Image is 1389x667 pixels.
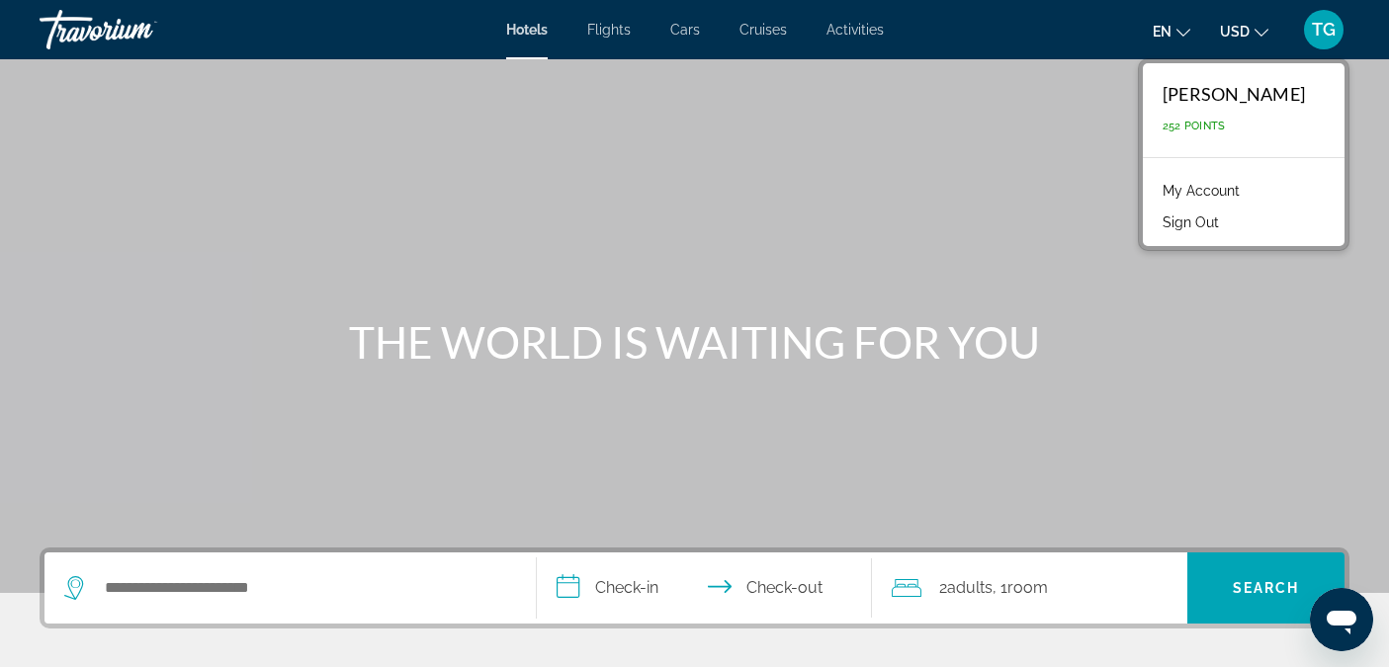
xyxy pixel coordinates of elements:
[993,574,1048,602] span: , 1
[40,4,237,55] a: Travorium
[670,22,700,38] a: Cars
[1187,552,1345,624] button: Search
[1220,24,1250,40] span: USD
[537,552,872,624] button: Select check in and out date
[739,22,787,38] a: Cruises
[1310,588,1373,651] iframe: Button to launch messaging window
[947,578,993,597] span: Adults
[826,22,884,38] a: Activities
[1153,17,1190,45] button: Change language
[103,573,506,603] input: Search hotel destination
[1153,209,1229,235] button: Sign Out
[1007,578,1048,597] span: Room
[1163,83,1305,105] div: [PERSON_NAME]
[872,552,1187,624] button: Travelers: 2 adults, 0 children
[324,316,1066,368] h1: THE WORLD IS WAITING FOR YOU
[587,22,631,38] a: Flights
[1298,9,1349,50] button: User Menu
[506,22,548,38] a: Hotels
[1233,580,1300,596] span: Search
[1312,20,1336,40] span: TG
[1163,120,1226,132] span: 252 Points
[1153,178,1250,204] a: My Account
[44,552,1345,624] div: Search widget
[1220,17,1268,45] button: Change currency
[1153,24,1172,40] span: en
[939,574,993,602] span: 2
